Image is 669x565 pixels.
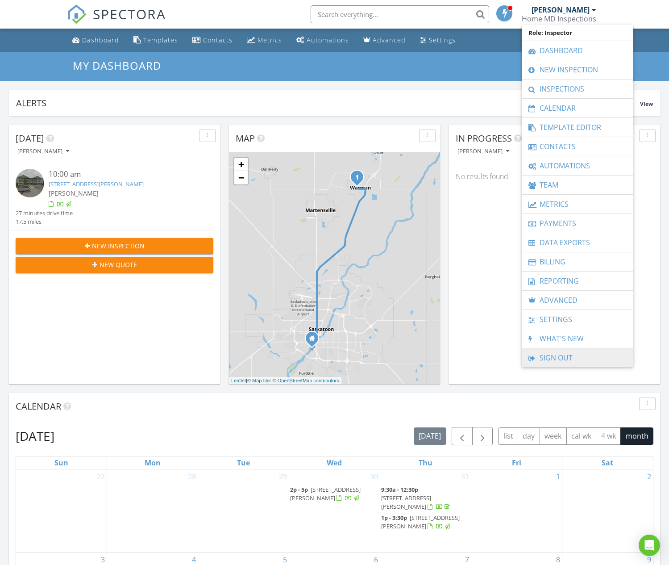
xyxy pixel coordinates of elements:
[526,195,629,213] a: Metrics
[16,469,107,552] td: Go to July 27, 2025
[69,32,123,49] a: Dashboard
[53,456,70,469] a: Sunday
[16,257,213,273] button: New Quote
[311,5,489,23] input: Search everything...
[49,189,99,197] span: [PERSON_NAME]
[231,378,246,383] a: Leaflet
[414,427,446,445] button: [DATE]
[16,132,44,144] span: [DATE]
[381,485,452,511] a: 9:30a - 12:30p [STREET_ADDRESS][PERSON_NAME]
[459,469,471,484] a: Go to July 31, 2025
[456,146,511,158] button: [PERSON_NAME]
[82,36,119,44] div: Dashboard
[277,469,289,484] a: Go to July 29, 2025
[518,427,540,445] button: day
[526,272,629,290] a: Reporting
[472,427,493,445] button: Next month
[186,469,198,484] a: Go to July 28, 2025
[381,514,407,522] span: 1p - 3:30p
[357,177,362,182] div: 206 Pioneer Pl 201, Warman, SK S0K 0A1
[325,456,344,469] a: Wednesday
[16,238,213,254] button: New Inspection
[92,241,145,251] span: New Inspection
[566,427,597,445] button: cal wk
[526,41,629,60] a: Dashboard
[17,148,69,155] div: [PERSON_NAME]
[234,158,248,171] a: Zoom in
[429,36,456,44] div: Settings
[526,137,629,156] a: Contacts
[312,338,317,343] div: 2021 St Henry Ave, Saskatoon SK S7M0P4
[526,214,629,233] a: Payments
[510,456,523,469] a: Friday
[100,260,137,269] span: New Quote
[360,32,409,49] a: Advanced
[640,100,653,108] span: View
[67,12,166,31] a: SPECTORA
[417,456,434,469] a: Thursday
[16,169,213,226] a: 10:00 am [STREET_ADDRESS][PERSON_NAME] [PERSON_NAME] 27 minutes drive time 17.5 miles
[381,485,470,513] a: 9:30a - 12:30p [STREET_ADDRESS][PERSON_NAME]
[307,36,349,44] div: Automations
[456,132,512,144] span: In Progress
[526,291,629,310] a: Advanced
[526,99,629,117] a: Calendar
[16,209,73,218] div: 27 minutes drive time
[381,513,470,532] a: 1p - 3:30p [STREET_ADDRESS][PERSON_NAME]
[189,32,236,49] a: Contacts
[526,176,629,194] a: Team
[290,485,308,494] span: 2p - 5p
[258,36,282,44] div: Metrics
[526,118,629,137] a: Template Editor
[416,32,459,49] a: Settings
[471,469,562,552] td: Go to August 1, 2025
[16,97,640,109] div: Alerts
[243,32,286,49] a: Metrics
[235,456,252,469] a: Tuesday
[620,427,653,445] button: month
[381,494,431,511] span: [STREET_ADDRESS][PERSON_NAME]
[290,485,361,502] a: 2p - 5p [STREET_ADDRESS][PERSON_NAME]
[639,535,660,556] div: Open Intercom Messenger
[452,427,473,445] button: Previous month
[526,329,629,348] a: What's New
[293,32,353,49] a: Automations (Basic)
[526,60,629,79] a: New Inspection
[107,469,198,552] td: Go to July 28, 2025
[368,469,380,484] a: Go to July 30, 2025
[95,469,107,484] a: Go to July 27, 2025
[93,4,166,23] span: SPECTORA
[532,5,590,14] div: [PERSON_NAME]
[554,469,562,484] a: Go to August 1, 2025
[234,171,248,184] a: Zoom out
[130,32,182,49] a: Templates
[16,146,71,158] button: [PERSON_NAME]
[143,456,162,469] a: Monday
[522,14,596,23] div: Home MD Inspections
[449,164,660,188] div: No results found
[526,348,629,367] a: Sign Out
[16,400,61,412] span: Calendar
[526,310,629,329] a: Settings
[16,427,54,445] h2: [DATE]
[67,4,87,24] img: The Best Home Inspection Software - Spectora
[16,169,44,197] img: streetview
[203,36,233,44] div: Contacts
[236,132,255,144] span: Map
[380,469,471,552] td: Go to July 31, 2025
[73,58,161,73] span: My Dashboard
[198,469,289,552] td: Go to July 29, 2025
[645,469,653,484] a: Go to August 2, 2025
[457,148,509,155] div: [PERSON_NAME]
[16,218,73,226] div: 17.5 miles
[229,377,341,385] div: |
[381,514,460,530] a: 1p - 3:30p [STREET_ADDRESS][PERSON_NAME]
[526,25,629,41] span: Role: Inspector
[526,233,629,252] a: Data Exports
[526,156,629,175] a: Automations
[381,485,418,494] span: 9:30a - 12:30p
[247,378,271,383] a: © MapTiler
[526,252,629,271] a: Billing
[381,514,460,530] span: [STREET_ADDRESS][PERSON_NAME]
[562,469,653,552] td: Go to August 2, 2025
